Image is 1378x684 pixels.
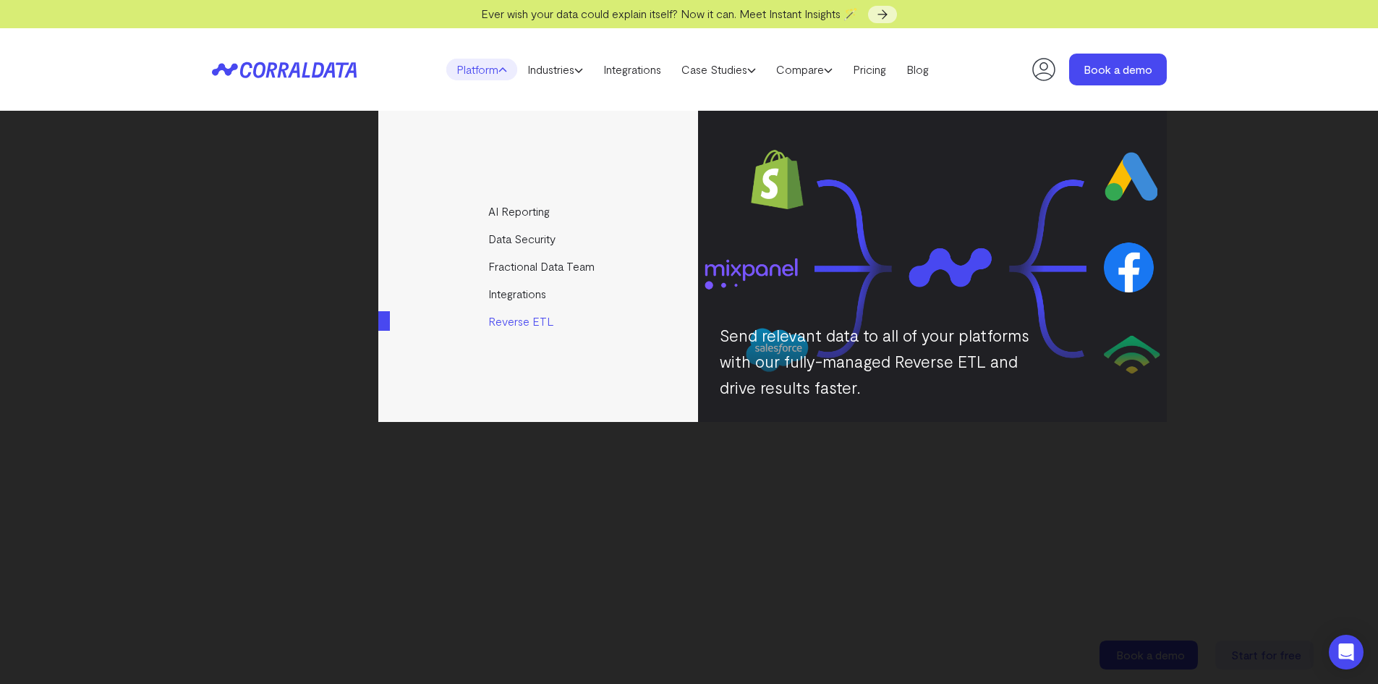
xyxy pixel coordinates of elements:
a: Case Studies [671,59,766,80]
a: Compare [766,59,843,80]
a: Pricing [843,59,896,80]
a: Reverse ETL [378,308,700,335]
a: Platform [446,59,517,80]
p: Send relevant data to all of your platforms with our fully-managed Reverse ETL and drive results ... [720,322,1045,400]
a: Integrations [378,280,700,308]
a: Industries [517,59,593,80]
a: Book a demo [1069,54,1167,85]
div: Open Intercom Messenger [1329,635,1364,670]
a: Integrations [593,59,671,80]
span: Ever wish your data could explain itself? Now it can. Meet Instant Insights 🪄 [481,7,858,20]
a: Fractional Data Team [378,253,700,280]
a: Data Security [378,225,700,253]
a: Blog [896,59,939,80]
a: AI Reporting [378,198,700,225]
